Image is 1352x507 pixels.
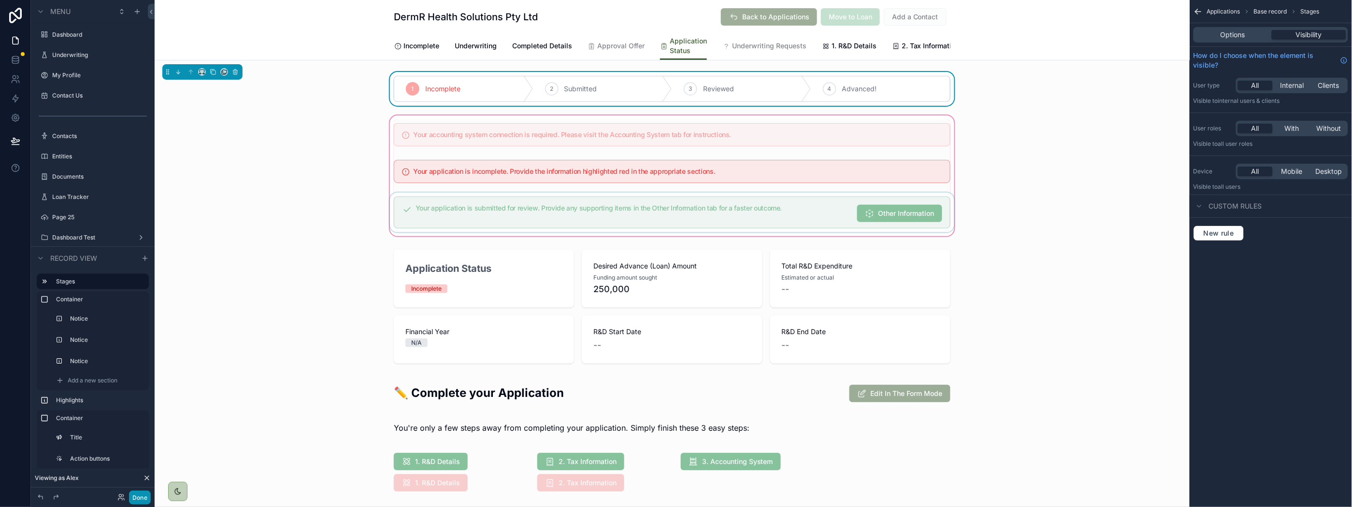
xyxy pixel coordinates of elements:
label: Page 25 [52,213,147,221]
span: Approval Offer [597,41,645,51]
span: Reviewed [703,84,734,94]
span: 4 [828,85,832,93]
span: How do I choose when the element is visible? [1194,51,1337,70]
span: All [1251,124,1259,133]
button: Done [129,491,151,505]
span: Without [1317,124,1341,133]
span: Add a new section [68,377,117,384]
a: 2. Tax Information [892,37,960,56]
a: Incomplete [394,37,439,56]
span: Record view [50,253,97,263]
span: Incomplete [425,84,460,94]
label: Highlights [56,396,145,404]
label: Title [70,434,143,441]
span: Underwriting [455,41,497,51]
span: Clients [1318,81,1339,90]
a: How do I choose when the element is visible? [1194,51,1348,70]
p: Visible to [1194,97,1348,105]
span: Underwriting Requests [732,41,806,51]
label: Notice [70,357,143,365]
a: Underwriting Requests [722,37,806,56]
label: Contacts [52,132,147,140]
span: 3 [689,85,692,93]
span: Application Status [670,36,707,56]
span: Viewing as Alex [35,474,79,482]
span: Custom rules [1209,201,1262,211]
span: Internal [1280,81,1304,90]
label: Action buttons [70,455,143,463]
span: Incomplete [403,41,439,51]
label: Dashboard [52,31,147,39]
label: Notice [70,336,143,344]
span: All user roles [1218,140,1253,147]
label: Contact Us [52,92,147,99]
span: all users [1218,183,1241,190]
p: Visible to [1194,183,1348,191]
span: 2. Tax Information [902,41,960,51]
span: Completed Details [512,41,572,51]
span: 1 [412,85,414,93]
label: Loan Tracker [52,193,147,201]
a: Approval Offer [588,37,645,56]
span: Desktop [1316,167,1342,176]
label: Entities [52,153,147,160]
span: All [1251,167,1259,176]
a: Completed Details [512,37,572,56]
a: 1. R&D Details [822,37,877,56]
span: All [1251,81,1259,90]
div: scrollable content [31,269,155,472]
span: Advanced! [842,84,877,94]
span: New rule [1200,229,1238,238]
span: Submitted [564,84,597,94]
label: User roles [1194,125,1232,132]
p: Visible to [1194,140,1348,148]
span: Applications [1207,8,1240,15]
label: Stages [56,278,141,285]
label: My Profile [52,71,147,79]
span: 1. R&D Details [832,41,877,51]
h1: DermR Health Solutions Pty Ltd [394,10,538,24]
span: 2 [550,85,553,93]
span: Menu [50,7,71,16]
span: Mobile [1281,167,1303,176]
span: With [1285,124,1299,133]
button: New rule [1194,225,1244,241]
a: Underwriting [455,37,497,56]
span: Base record [1254,8,1287,15]
span: Options [1221,30,1245,40]
label: Container [56,296,145,303]
label: Device [1194,168,1232,175]
label: Notice [70,315,143,323]
label: Underwriting [52,51,147,59]
label: Dashboard Test [52,234,133,241]
a: Application Status [660,32,707,60]
label: Documents [52,173,147,181]
span: Internal users & clients [1218,97,1280,104]
label: Container [56,414,145,422]
label: User type [1194,82,1232,89]
span: Visibility [1296,30,1322,40]
span: Stages [1301,8,1320,15]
